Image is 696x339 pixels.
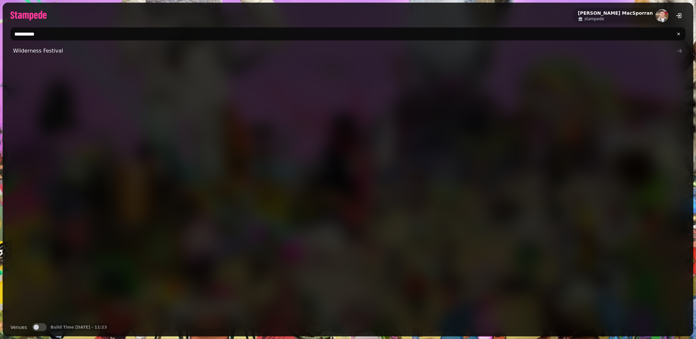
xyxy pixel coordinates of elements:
[578,16,653,22] a: stampede
[10,11,47,21] img: logo
[51,325,107,330] p: Build Time [DATE] - 11:23
[10,323,27,331] label: Venues
[673,9,686,22] button: logout
[13,47,676,55] span: Wilderness Festival
[584,16,604,22] span: stampede
[10,44,686,57] a: Wilderness Festival
[578,10,653,16] h2: [PERSON_NAME] MacSporran
[656,9,669,22] img: aHR0cHM6Ly93d3cuZ3JhdmF0YXIuY29tL2F2YXRhci9jODdhYzU3OTUyZGVkZGJlNjY3YTg3NTU0ZWM5OTA2MT9zPTE1MCZkP...
[673,28,684,39] button: clear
